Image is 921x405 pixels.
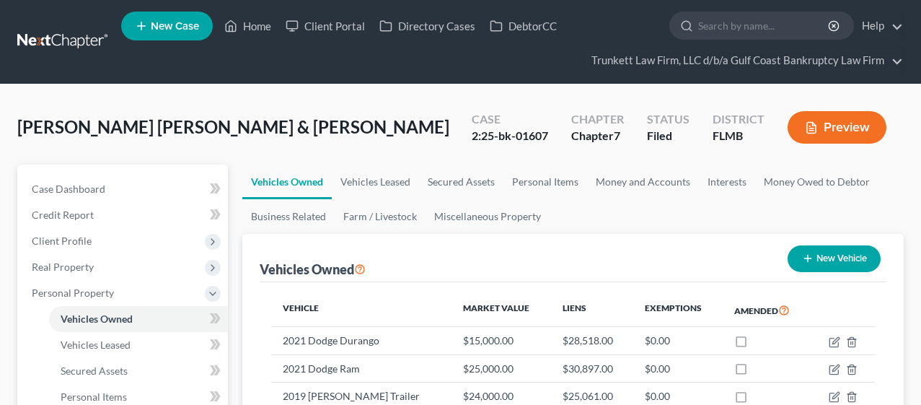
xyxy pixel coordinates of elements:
[32,261,94,273] span: Real Property
[419,165,503,199] a: Secured Assets
[32,209,94,221] span: Credit Report
[472,111,548,128] div: Case
[699,165,755,199] a: Interests
[242,165,332,199] a: Vehicles Owned
[571,128,624,144] div: Chapter
[32,235,92,247] span: Client Profile
[49,358,228,384] a: Secured Assets
[32,287,114,299] span: Personal Property
[61,339,131,351] span: Vehicles Leased
[551,354,633,382] td: $30,897.00
[788,245,881,272] button: New Vehicle
[587,165,699,199] a: Money and Accounts
[584,48,903,74] a: Trunkett Law Firm, LLC d/b/a Gulf Coast Bankruptcy Law Firm
[571,111,624,128] div: Chapter
[503,165,587,199] a: Personal Items
[49,306,228,332] a: Vehicles Owned
[713,111,764,128] div: District
[217,13,278,39] a: Home
[755,165,878,199] a: Money Owed to Debtor
[17,116,449,137] span: [PERSON_NAME] [PERSON_NAME] & [PERSON_NAME]
[32,183,105,195] span: Case Dashboard
[482,13,564,39] a: DebtorCC
[647,128,689,144] div: Filed
[426,199,550,234] a: Miscellaneous Property
[271,354,451,382] td: 2021 Dodge Ram
[278,13,372,39] a: Client Portal
[260,261,366,278] div: Vehicles Owned
[614,129,620,142] span: 7
[451,327,551,354] td: $15,000.00
[633,354,723,382] td: $0.00
[271,294,451,327] th: Vehicle
[698,12,830,39] input: Search by name...
[855,13,903,39] a: Help
[271,327,451,354] td: 2021 Dodge Durango
[472,128,548,144] div: 2:25-bk-01607
[61,313,133,325] span: Vehicles Owned
[713,128,764,144] div: FLMB
[20,202,228,228] a: Credit Report
[647,111,689,128] div: Status
[788,111,886,144] button: Preview
[451,294,551,327] th: Market Value
[633,294,723,327] th: Exemptions
[633,327,723,354] td: $0.00
[151,21,199,32] span: New Case
[451,354,551,382] td: $25,000.00
[61,365,128,377] span: Secured Assets
[332,165,419,199] a: Vehicles Leased
[242,199,335,234] a: Business Related
[20,176,228,202] a: Case Dashboard
[551,327,633,354] td: $28,518.00
[372,13,482,39] a: Directory Cases
[335,199,426,234] a: Farm / Livestock
[61,391,127,403] span: Personal Items
[551,294,633,327] th: Liens
[723,294,811,327] th: Amended
[49,332,228,358] a: Vehicles Leased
